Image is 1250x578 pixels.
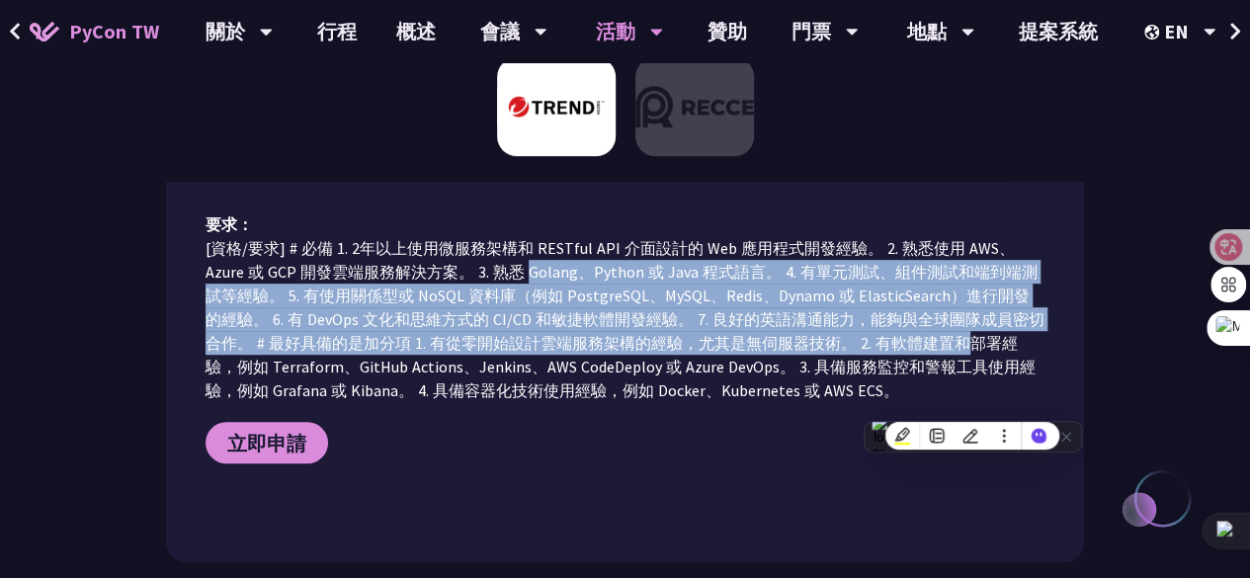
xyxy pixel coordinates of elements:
img: 偵察 | 加入我們 [635,57,754,156]
font: [資格/要求] # 必備 1. 2年以上使用微服務架構和 RESTful API 介面設計的 Web 應用程式開發經驗。 2. 熟悉使用 AWS、Azure 或 GCP 開發雲端服務解決方案。 ... [206,238,1044,400]
font: 贊助 [708,19,747,43]
a: 立即申請 [206,422,328,463]
font: 活動 [596,19,635,43]
font: 概述 [396,19,436,43]
font: 門票 [792,19,831,43]
font: EN [1164,19,1189,43]
img: 區域設定圖標 [1144,25,1164,40]
font: 立即申請 [227,431,306,455]
font: 會議 [480,19,520,43]
font: 關於 [206,19,245,43]
font: 地點 [907,19,947,43]
font: 行程 [317,19,357,43]
a: PyCon TW [10,7,179,56]
img: 趨勢科技 趨勢科技 [497,57,616,156]
img: PyCon TW 2025 首頁圖標 [30,22,59,41]
font: 提案系統 [1019,19,1098,43]
font: PyCon TW [69,19,159,43]
font: 要求： [206,214,253,234]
